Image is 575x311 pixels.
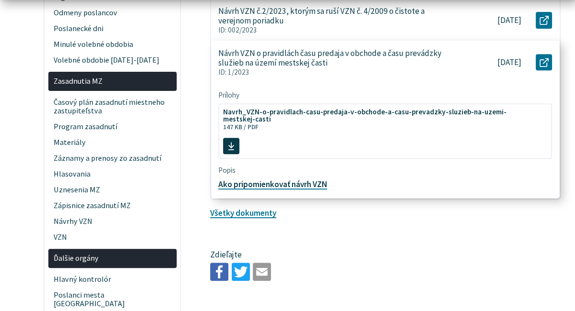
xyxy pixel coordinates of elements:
p: Návrh VZN o pravidlách času predaja v obchode a času prevádzky služieb na území mestskej časti [218,48,453,68]
a: Zasadnutia MZ [48,72,177,91]
span: VZN [54,229,171,245]
a: Navrh_VZN-o-pravidlach-casu-predaja-v-obchode-a-casu-prevadzky-sluzieb-na-uzemi-mestskej-casti 14... [218,103,552,159]
p: ID: 002/2023 [218,26,453,34]
img: Zdieľať e-mailom [253,263,271,281]
a: Volebné obdobie [DATE]-[DATE] [48,52,177,68]
a: Odmeny poslancov [48,5,177,21]
span: Ďalšie orgány [54,250,171,266]
p: ID: 1/2023 [218,68,453,77]
a: Program zasadnutí [48,119,177,134]
img: Zdieľať na Facebooku [210,263,228,281]
a: Ďalšie orgány [48,249,177,268]
a: Návrhy VZN [48,213,177,229]
a: Záznamy a prenosy zo zasadnutí [48,150,177,166]
a: VZN [48,229,177,245]
img: Zdieľať na Twitteri [232,263,250,281]
span: Hlavný kontrolór [54,272,171,288]
a: Minulé volebné obdobia [48,36,177,52]
span: Odmeny poslancov [54,5,171,21]
span: Prílohy [218,91,552,100]
span: Časový plán zasadnutí miestneho zastupiteľstva [54,95,171,119]
span: Záznamy a prenosy zo zasadnutí [54,150,171,166]
span: Popis [218,166,552,175]
a: Materiály [48,134,177,150]
span: Hlasovania [54,166,171,182]
a: Poslanecké dni [48,21,177,36]
span: Zasadnutia MZ [54,73,171,89]
a: Hlavný kontrolór [48,272,177,288]
span: Materiály [54,134,171,150]
span: Poslanecké dni [54,21,171,36]
p: Zdieľajte [210,249,561,261]
span: Návrhy VZN [54,213,171,229]
p: [DATE] [497,57,521,67]
a: Ako pripomienkovať návrh VZN [218,179,327,189]
a: Uznesenia MZ [48,182,177,198]
span: Program zasadnutí [54,119,171,134]
span: Uznesenia MZ [54,182,171,198]
span: Zápisnice zasadnutí MZ [54,198,171,213]
span: Minulé volebné obdobia [54,36,171,52]
span: 147 KB / PDF [223,123,259,131]
p: Návrh VZN č.2/2023, ktorým sa ruší VZN č. 4/2009 o čistote a verejnom poriadku [218,6,453,26]
span: Volebné obdobie [DATE]-[DATE] [54,52,171,68]
p: [DATE] [497,15,521,25]
a: Zápisnice zasadnutí MZ [48,198,177,213]
a: Časový plán zasadnutí miestneho zastupiteľstva [48,95,177,119]
span: Navrh_VZN-o-pravidlach-casu-predaja-v-obchode-a-casu-prevadzky-sluzieb-na-uzemi-mestskej-casti [223,108,537,122]
a: Všetky dokumenty [210,208,276,218]
a: Hlasovania [48,166,177,182]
